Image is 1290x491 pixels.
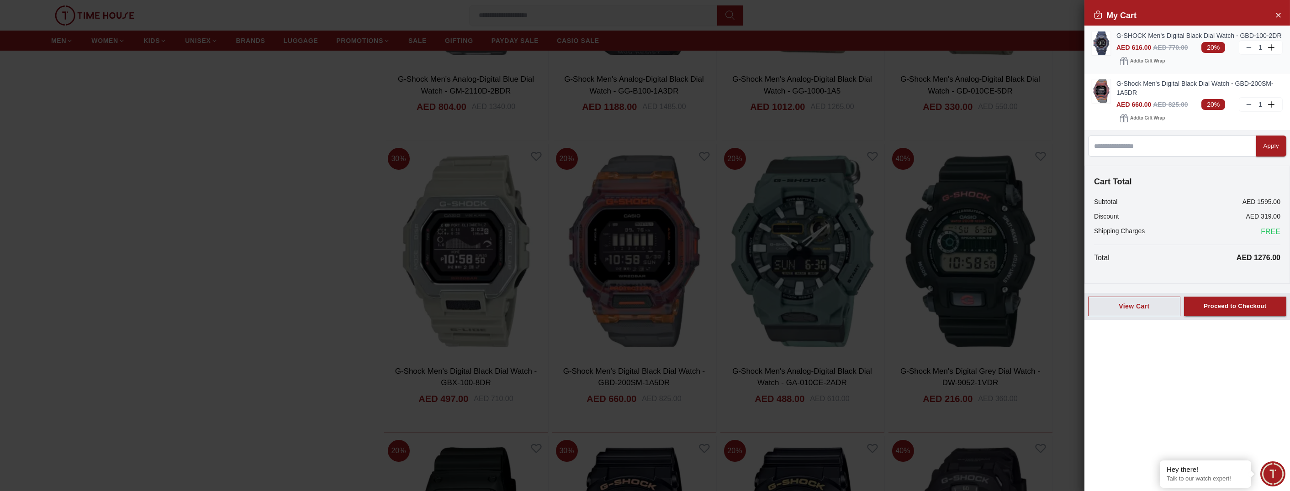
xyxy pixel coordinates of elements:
button: Addto Gift Wrap [1116,112,1168,125]
button: Addto Gift Wrap [1116,55,1168,68]
div: Apply [1264,141,1279,151]
span: 20% [1201,99,1225,110]
button: Apply [1256,136,1286,157]
p: 1 [1257,43,1264,52]
span: 20% [1201,42,1225,53]
img: ... [1092,31,1110,55]
p: Shipping Charges [1094,226,1145,237]
span: FREE [1261,226,1280,237]
span: AED 825.00 [1153,101,1188,108]
h4: Cart Total [1094,175,1280,188]
span: AED 616.00 [1116,44,1151,51]
div: Proceed to Checkout [1204,301,1266,312]
span: AED 660.00 [1116,101,1151,108]
p: AED 1276.00 [1237,252,1280,263]
span: Add to Gift Wrap [1130,57,1165,66]
a: G-SHOCK Men's Digital Black Dial Watch - GBD-100-2DR [1116,31,1283,40]
button: View Cart [1088,297,1180,316]
span: Add to Gift Wrap [1130,114,1165,123]
div: Hey there! [1167,465,1244,474]
p: Discount [1094,212,1119,221]
p: 1 [1257,100,1264,109]
button: Close Account [1271,7,1285,22]
img: ... [1092,79,1110,103]
div: View Cart [1096,302,1173,311]
p: Subtotal [1094,197,1117,206]
a: G-Shock Men's Digital Black Dial Watch - GBD-200SM-1A5DR [1116,79,1283,97]
p: Talk to our watch expert! [1167,475,1244,483]
div: Chat Widget [1260,461,1285,486]
button: Proceed to Checkout [1184,297,1286,316]
h2: My Cart [1094,9,1137,22]
p: AED 1595.00 [1242,197,1280,206]
span: AED 770.00 [1153,44,1188,51]
p: Total [1094,252,1110,263]
p: AED 319.00 [1246,212,1281,221]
